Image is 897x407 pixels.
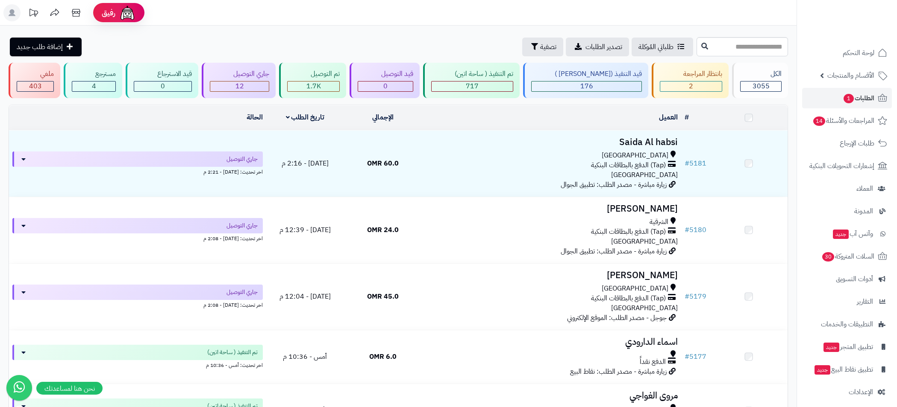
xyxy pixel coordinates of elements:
a: تم التنفيذ ( ساحة اتين) 717 [421,63,521,98]
div: 4 [72,81,115,91]
span: زيارة مباشرة - مصدر الطلب: تطبيق الجوال [561,180,667,190]
span: جاري التوصيل [226,288,258,297]
a: العملاء [802,178,892,199]
a: السلات المتروكة30 [802,246,892,267]
a: الحالة [247,112,263,122]
div: بانتظار المراجعة [660,69,722,79]
a: الإجمالي [372,112,394,122]
span: # [685,291,689,302]
div: قيد التنفيذ ([PERSON_NAME] ) [531,69,642,79]
span: التطبيقات والخدمات [821,318,873,330]
span: 1 [843,93,854,104]
a: # [685,112,689,122]
span: 24.0 OMR [367,225,399,235]
h3: [PERSON_NAME] [425,204,678,214]
a: إضافة طلب جديد [10,38,82,56]
span: # [685,158,689,169]
span: (Tap) الدفع بالبطاقات البنكية [591,227,666,237]
span: تصدير الطلبات [585,42,622,52]
span: الأقسام والمنتجات [827,70,874,81]
span: جاري التوصيل [226,221,258,230]
a: تاريخ الطلب [286,112,325,122]
span: 60.0 OMR [367,158,399,169]
div: اخر تحديث: أمس - 10:36 م [12,360,263,369]
div: 12 [210,81,269,91]
span: تطبيق نقاط البيع [814,363,873,375]
span: 717 [466,81,479,91]
h3: اسماء الدارودي [425,337,678,347]
span: 2 [689,81,693,91]
span: 45.0 OMR [367,291,399,302]
a: تطبيق المتجرجديد [802,337,892,357]
span: التقارير [857,296,873,308]
div: جاري التوصيل [210,69,269,79]
span: 6.0 OMR [369,352,397,362]
span: # [685,225,689,235]
span: 30 [822,252,835,262]
span: أمس - 10:36 م [283,352,327,362]
span: إضافة طلب جديد [17,42,63,52]
span: 4 [92,81,96,91]
span: زيارة مباشرة - مصدر الطلب: تطبيق الجوال [561,246,667,256]
span: 0 [383,81,388,91]
span: جديد [833,230,849,239]
span: جوجل - مصدر الطلب: الموقع الإلكتروني [567,313,667,323]
a: #5179 [685,291,706,302]
span: المدونة [854,205,873,217]
span: 1.7K [306,81,321,91]
span: رفيق [102,8,115,18]
a: لوحة التحكم [802,43,892,63]
a: تحديثات المنصة [23,4,44,23]
div: الكل [740,69,782,79]
span: العملاء [856,183,873,195]
div: تم التنفيذ ( ساحة اتين) [431,69,513,79]
div: اخر تحديث: [DATE] - 2:08 م [12,300,263,309]
span: 403 [29,81,42,91]
div: قيد التوصيل [358,69,413,79]
div: ملغي [17,69,54,79]
a: مسترجع 4 [62,63,124,98]
span: إشعارات التحويلات البنكية [809,160,874,172]
a: جاري التوصيل 12 [200,63,277,98]
a: التقارير [802,291,892,312]
div: 2 [660,81,722,91]
img: ai-face.png [119,4,136,21]
div: 717 [432,81,513,91]
a: قيد التنفيذ ([PERSON_NAME] ) 176 [521,63,650,98]
a: المراجعات والأسئلة14 [802,110,892,131]
div: اخر تحديث: [DATE] - 2:08 م [12,233,263,242]
a: التطبيقات والخدمات [802,314,892,334]
span: # [685,352,689,362]
div: 403 [17,81,53,91]
span: 3055 [753,81,770,91]
span: الدفع نقداً [640,357,666,367]
a: المدونة [802,201,892,221]
span: 176 [580,81,593,91]
a: تم التوصيل 1.7K [277,63,348,98]
span: [GEOGRAPHIC_DATA] [611,303,678,313]
span: (Tap) الدفع بالبطاقات البنكية [591,160,666,170]
a: إشعارات التحويلات البنكية [802,156,892,176]
a: وآتس آبجديد [802,224,892,244]
h3: مروى الغواجي [425,391,678,401]
a: الإعدادات [802,382,892,402]
span: [DATE] - 12:04 م [279,291,331,302]
span: الطلبات [843,92,874,104]
div: 1741 [288,81,339,91]
span: زيارة مباشرة - مصدر الطلب: نقاط البيع [570,366,667,377]
span: [DATE] - 12:39 م [279,225,331,235]
span: 0 [161,81,165,91]
span: تطبيق المتجر [823,341,873,353]
span: [GEOGRAPHIC_DATA] [611,236,678,247]
a: العميل [659,112,678,122]
span: جاري التوصيل [226,155,258,163]
a: أدوات التسويق [802,269,892,289]
span: أدوات التسويق [836,273,873,285]
span: تم التنفيذ ( ساحة اتين) [207,348,258,357]
span: [GEOGRAPHIC_DATA] [611,170,678,180]
span: السلات المتروكة [821,250,874,262]
span: الشرقية [650,217,668,227]
a: الطلبات1 [802,88,892,108]
div: 0 [358,81,413,91]
a: بانتظار المراجعة 2 [650,63,730,98]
